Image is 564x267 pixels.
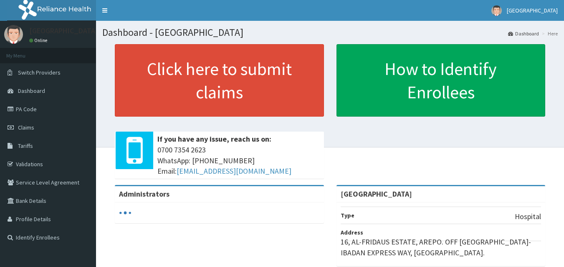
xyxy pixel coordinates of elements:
[18,69,61,76] span: Switch Providers
[18,142,33,150] span: Tariffs
[102,27,558,38] h1: Dashboard - [GEOGRAPHIC_DATA]
[508,30,539,37] a: Dashboard
[119,189,169,199] b: Administrators
[507,7,558,14] span: [GEOGRAPHIC_DATA]
[540,30,558,37] li: Here
[341,237,541,258] p: 16, AL-FRIDAUS ESTATE, AREPO. OFF [GEOGRAPHIC_DATA]-IBADAN EXPRESS WAY, [GEOGRAPHIC_DATA].
[157,145,320,177] span: 0700 7354 2623 WhatsApp: [PHONE_NUMBER] Email:
[4,25,23,44] img: User Image
[115,44,324,117] a: Click here to submit claims
[29,37,49,43] a: Online
[18,87,45,95] span: Dashboard
[18,124,34,131] span: Claims
[491,5,502,16] img: User Image
[177,166,291,176] a: [EMAIL_ADDRESS][DOMAIN_NAME]
[119,207,132,219] svg: audio-loading
[341,229,363,236] b: Address
[157,134,271,144] b: If you have any issue, reach us on:
[29,27,98,35] p: [GEOGRAPHIC_DATA]
[515,211,541,222] p: Hospital
[336,44,546,117] a: How to Identify Enrollees
[341,189,412,199] strong: [GEOGRAPHIC_DATA]
[341,212,354,219] b: Type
